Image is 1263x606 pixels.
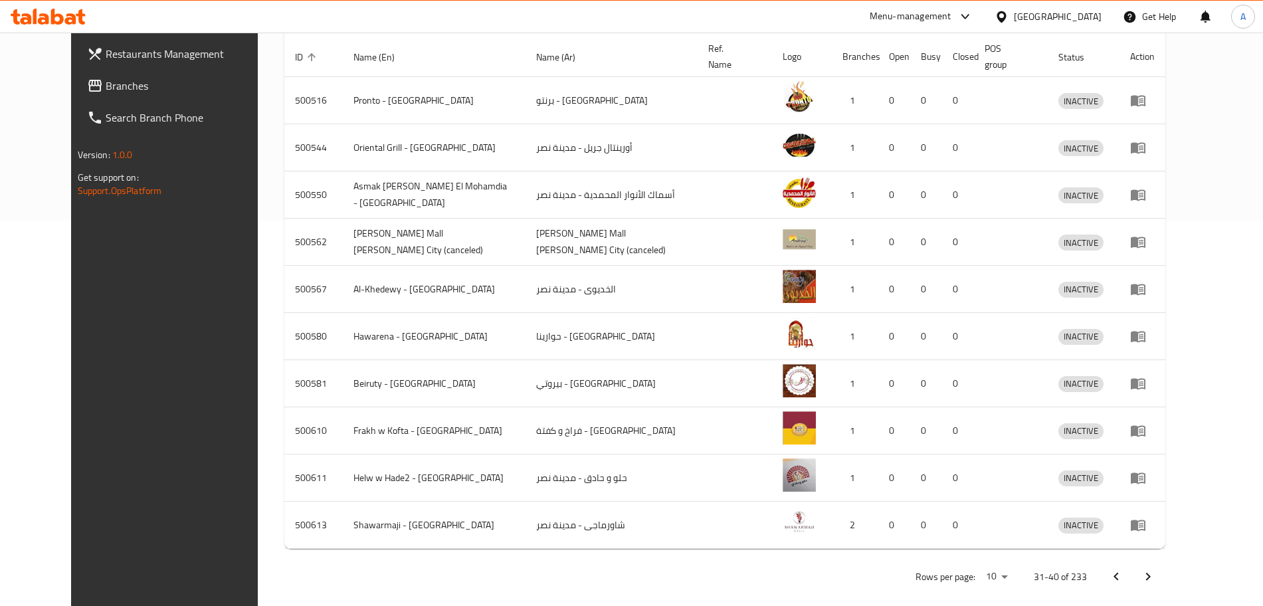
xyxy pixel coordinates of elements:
[343,360,526,407] td: Beiruty - [GEOGRAPHIC_DATA]
[942,171,974,219] td: 0
[910,171,942,219] td: 0
[106,110,271,126] span: Search Branch Phone
[1058,329,1104,345] div: INACTIVE
[832,266,878,313] td: 1
[284,266,343,313] td: 500567
[942,313,974,360] td: 0
[942,77,974,124] td: 0
[870,9,951,25] div: Menu-management
[832,407,878,454] td: 1
[910,313,942,360] td: 0
[981,567,1013,587] div: Rows per page:
[1132,561,1164,593] button: Next page
[878,37,910,77] th: Open
[536,49,593,65] span: Name (Ar)
[878,77,910,124] td: 0
[284,77,343,124] td: 500516
[1130,234,1155,250] div: Menu
[526,266,697,313] td: الخديوى - مدينة نصر
[1058,518,1104,534] div: INACTIVE
[1240,9,1246,24] span: A
[832,313,878,360] td: 1
[942,37,974,77] th: Closed
[878,219,910,266] td: 0
[942,360,974,407] td: 0
[343,124,526,171] td: Oriental Grill - [GEOGRAPHIC_DATA]
[343,77,526,124] td: Pronto - [GEOGRAPHIC_DATA]
[1058,235,1104,251] div: INACTIVE
[1130,92,1155,108] div: Menu
[526,219,697,266] td: [PERSON_NAME] Mall [PERSON_NAME] City (canceled)
[942,502,974,549] td: 0
[783,270,816,303] img: Al-Khedewy - Nasr City
[284,502,343,549] td: 500613
[295,49,320,65] span: ID
[916,569,975,585] p: Rows per page:
[1100,561,1132,593] button: Previous page
[1058,282,1104,298] div: INACTIVE
[878,407,910,454] td: 0
[878,171,910,219] td: 0
[783,175,816,209] img: Asmak Al Anwar El Mohamdia - Nasr City
[878,313,910,360] td: 0
[526,454,697,502] td: حلو و حادق - مدينة نصر
[526,360,697,407] td: بيروتي - [GEOGRAPHIC_DATA]
[832,360,878,407] td: 1
[1058,376,1104,391] span: INACTIVE
[832,171,878,219] td: 1
[1014,9,1102,24] div: [GEOGRAPHIC_DATA]
[526,407,697,454] td: فراخ و كفتة - [GEOGRAPHIC_DATA]
[878,124,910,171] td: 0
[1130,423,1155,439] div: Menu
[112,146,133,163] span: 1.0.0
[910,37,942,77] th: Busy
[76,102,282,134] a: Search Branch Phone
[353,49,412,65] span: Name (En)
[343,171,526,219] td: Asmak [PERSON_NAME] El Mohamdia - [GEOGRAPHIC_DATA]
[783,458,816,492] img: Helw w Hade2 - Nasr City
[942,454,974,502] td: 0
[526,124,697,171] td: أورينتال جريل - مدينة نصر
[343,502,526,549] td: Shawarmaji - [GEOGRAPHIC_DATA]
[1058,141,1104,156] span: INACTIVE
[910,266,942,313] td: 0
[526,502,697,549] td: شاورماجى - مدينة نصر
[910,124,942,171] td: 0
[343,313,526,360] td: Hawarena - [GEOGRAPHIC_DATA]
[910,77,942,124] td: 0
[76,70,282,102] a: Branches
[106,78,271,94] span: Branches
[783,317,816,350] img: Hawarena - Nasr City
[78,182,162,199] a: Support.OpsPlatform
[910,360,942,407] td: 0
[1119,37,1165,77] th: Action
[878,502,910,549] td: 0
[783,128,816,161] img: Oriental Grill - Nasr City
[526,77,697,124] td: برنتو - [GEOGRAPHIC_DATA]
[772,37,832,77] th: Logo
[1058,93,1104,109] div: INACTIVE
[1058,329,1104,344] span: INACTIVE
[708,41,756,72] span: Ref. Name
[1130,375,1155,391] div: Menu
[942,219,974,266] td: 0
[832,454,878,502] td: 1
[1058,94,1104,109] span: INACTIVE
[106,46,271,62] span: Restaurants Management
[1058,470,1104,486] span: INACTIVE
[1130,281,1155,297] div: Menu
[1130,470,1155,486] div: Menu
[343,407,526,454] td: Frakh w Kofta - [GEOGRAPHIC_DATA]
[284,124,343,171] td: 500544
[783,506,816,539] img: Shawarmaji - Nasr City
[284,313,343,360] td: 500580
[878,360,910,407] td: 0
[1058,376,1104,392] div: INACTIVE
[76,38,282,70] a: Restaurants Management
[878,454,910,502] td: 0
[1058,187,1104,203] div: INACTIVE
[526,171,697,219] td: أسماك الأنوار المحمدية - مدينة نصر
[1130,140,1155,155] div: Menu
[284,219,343,266] td: 500562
